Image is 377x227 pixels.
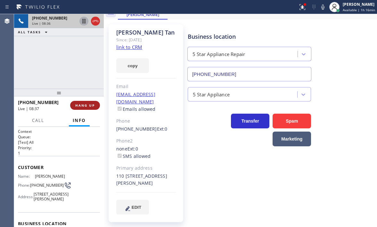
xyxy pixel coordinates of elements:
[193,51,245,58] div: 5 Star Appliance Repair
[116,83,176,90] div: Email
[79,17,88,26] button: Hold Customer
[116,200,149,215] button: EDIT
[318,3,327,12] button: Mute
[18,30,41,34] span: ALL TASKS
[18,129,100,134] h1: Context
[116,145,176,160] div: none
[116,44,142,50] a: link to CRM
[116,106,156,112] label: Emails allowed
[116,29,176,36] div: [PERSON_NAME] Tan
[18,183,30,188] span: Phone:
[14,28,54,36] button: ALL TASKS
[34,192,69,202] span: [STREET_ADDRESS][PERSON_NAME]
[32,15,67,21] span: [PHONE_NUMBER]
[70,101,100,110] button: HANG UP
[127,146,138,152] span: Ext: 0
[273,132,311,146] button: Marketing
[116,153,151,159] label: SMS allowed
[18,194,34,199] span: Address:
[73,118,86,123] span: Info
[343,8,375,12] span: Available | 1h 16min
[35,174,67,179] span: [PERSON_NAME]
[343,2,375,7] div: [PERSON_NAME]
[157,126,168,132] span: Ext: 0
[132,205,141,210] span: EDIT
[116,91,155,105] a: [EMAIL_ADDRESS][DOMAIN_NAME]
[116,36,176,44] div: Since: [DATE]
[116,118,176,125] div: Phone
[28,114,48,127] button: Call
[18,164,100,170] span: Customer
[116,165,176,172] div: Primary address
[116,173,176,187] div: 110 [STREET_ADDRESS][PERSON_NAME]
[32,118,44,123] span: Call
[18,145,100,150] h2: Priority:
[116,137,176,145] div: Phone2
[18,221,100,227] span: Business location
[116,126,157,132] a: [PHONE_NUMBER]
[188,32,311,41] div: Business location
[116,58,149,73] button: copy
[18,150,100,156] p: 1
[18,99,59,105] span: [PHONE_NUMBER]
[231,114,269,128] button: Transfer
[193,91,230,98] div: 5 Star Appliance
[18,106,39,111] span: Live | 08:37
[18,134,100,140] h2: Queue:
[18,174,35,179] span: Name:
[30,183,64,188] span: [PHONE_NUMBER]
[273,114,311,128] button: Spam
[187,67,311,81] input: Phone Number
[91,17,100,26] button: Hang up
[75,103,95,108] span: HANG UP
[69,114,90,127] button: Info
[118,154,122,158] input: SMS allowed
[32,21,51,26] span: Live | 08:36
[118,107,122,111] input: Emails allowed
[119,12,167,17] div: [PERSON_NAME]
[18,140,100,145] p: [Test] All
